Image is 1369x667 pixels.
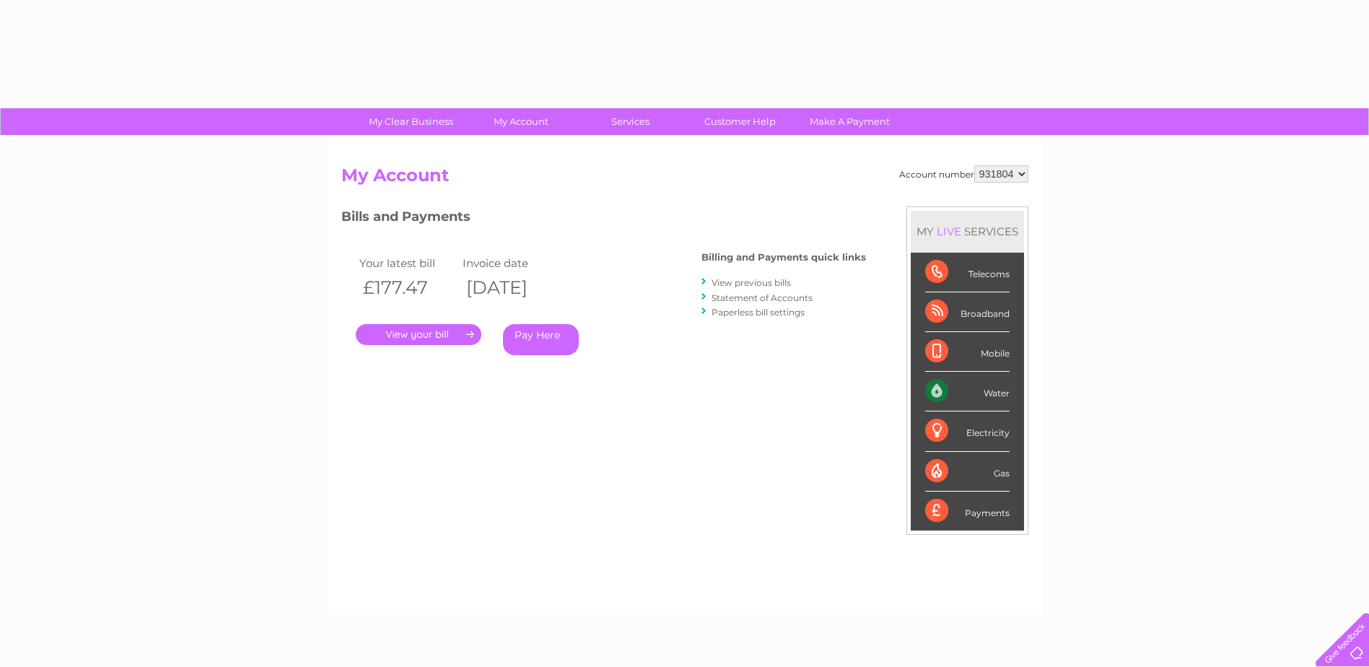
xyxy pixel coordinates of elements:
[925,292,1010,332] div: Broadband
[356,273,460,302] th: £177.47
[701,252,866,263] h4: Billing and Payments quick links
[341,165,1028,193] h2: My Account
[356,324,481,345] a: .
[790,108,909,135] a: Make A Payment
[925,492,1010,531] div: Payments
[356,253,460,273] td: Your latest bill
[934,224,964,238] div: LIVE
[925,372,1010,411] div: Water
[461,108,580,135] a: My Account
[351,108,471,135] a: My Clear Business
[899,165,1028,183] div: Account number
[459,253,563,273] td: Invoice date
[911,211,1024,252] div: MY SERVICES
[571,108,690,135] a: Services
[925,332,1010,372] div: Mobile
[925,452,1010,492] div: Gas
[712,277,791,288] a: View previous bills
[341,206,866,232] h3: Bills and Payments
[712,292,813,303] a: Statement of Accounts
[459,273,563,302] th: [DATE]
[503,324,579,355] a: Pay Here
[925,253,1010,292] div: Telecoms
[712,307,805,318] a: Paperless bill settings
[925,411,1010,451] div: Electricity
[681,108,800,135] a: Customer Help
